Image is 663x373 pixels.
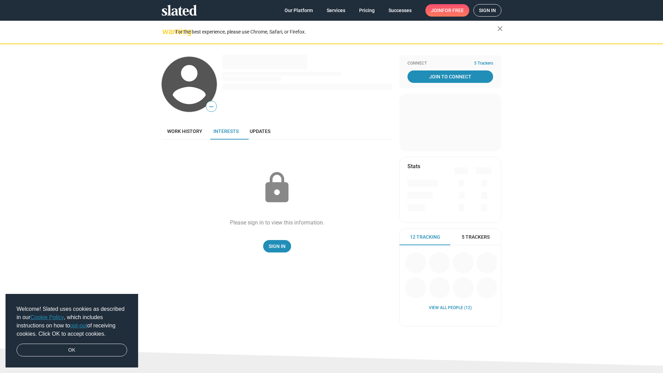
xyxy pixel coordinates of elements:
a: Our Platform [279,4,318,17]
span: Interests [213,128,239,134]
span: Successes [388,4,412,17]
span: Welcome! Slated uses cookies as described in our , which includes instructions on how to of recei... [17,305,127,338]
mat-card-title: Stats [407,163,420,170]
a: Sign in [473,4,501,17]
a: opt-out [70,323,87,328]
span: Sign In [269,240,286,252]
span: Services [327,4,345,17]
a: Work history [162,123,208,140]
span: Join To Connect [409,70,492,83]
span: 5 Trackers [474,61,493,66]
div: Please sign in to view this information. [230,219,324,226]
span: Pricing [359,4,375,17]
a: Joinfor free [425,4,469,17]
div: cookieconsent [6,294,138,368]
mat-icon: close [496,25,504,33]
span: Our Platform [285,4,313,17]
a: Cookie Policy [30,314,64,320]
mat-icon: lock [260,171,294,205]
a: Join To Connect [407,70,493,83]
a: Services [321,4,351,17]
a: Updates [244,123,276,140]
span: Join [431,4,464,17]
a: dismiss cookie message [17,344,127,357]
div: For the best experience, please use Chrome, Safari, or Firefox. [175,27,497,37]
span: 12 Tracking [410,234,440,240]
mat-icon: warning [162,27,171,36]
a: Interests [208,123,244,140]
a: Sign In [263,240,291,252]
span: Work history [167,128,202,134]
a: View all People (12) [429,305,472,311]
span: for free [442,4,464,17]
span: Sign in [479,4,496,16]
a: Pricing [354,4,380,17]
a: Successes [383,4,417,17]
span: 5 Trackers [462,234,490,240]
span: Updates [250,128,270,134]
div: Connect [407,61,493,66]
span: — [206,102,217,111]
